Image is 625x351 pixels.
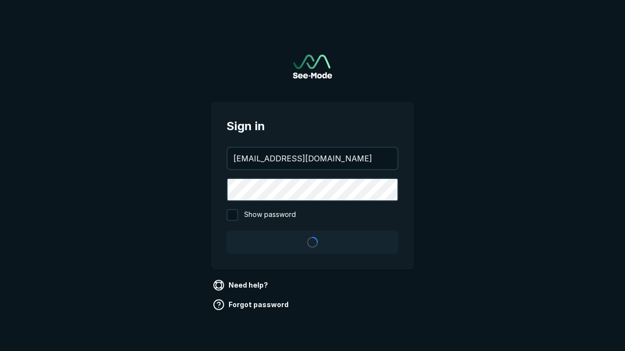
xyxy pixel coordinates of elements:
a: Forgot password [211,297,292,312]
a: Need help? [211,277,272,293]
span: Show password [244,209,296,221]
input: your@email.com [228,148,397,169]
img: See-Mode Logo [293,55,332,78]
span: Sign in [227,117,398,135]
a: Go to sign in [293,55,332,78]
